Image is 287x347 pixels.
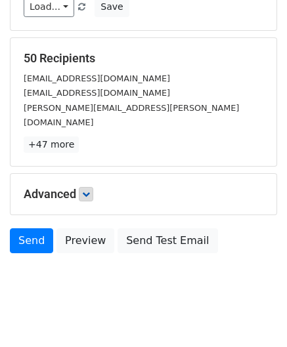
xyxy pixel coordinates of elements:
iframe: Chat Widget [221,284,287,347]
small: [EMAIL_ADDRESS][DOMAIN_NAME] [24,88,170,98]
a: Send [10,228,53,253]
h5: Advanced [24,187,263,201]
a: Send Test Email [118,228,217,253]
h5: 50 Recipients [24,51,263,66]
small: [EMAIL_ADDRESS][DOMAIN_NAME] [24,73,170,83]
a: +47 more [24,136,79,153]
small: [PERSON_NAME][EMAIL_ADDRESS][PERSON_NAME][DOMAIN_NAME] [24,103,239,128]
a: Preview [56,228,114,253]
